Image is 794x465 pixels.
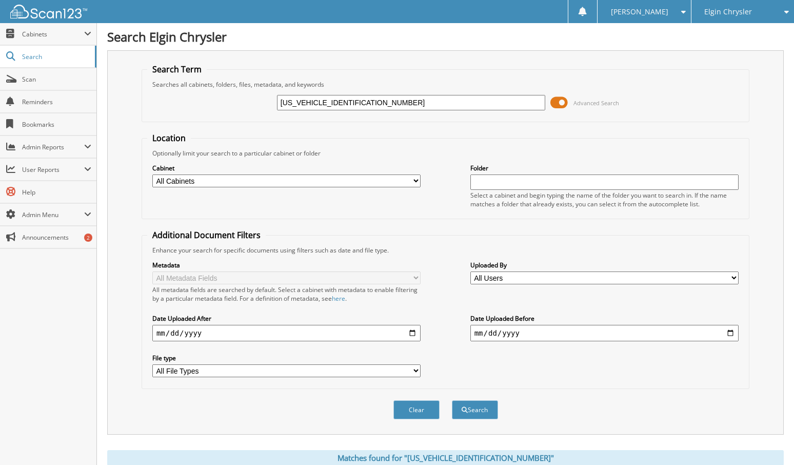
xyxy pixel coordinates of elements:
[10,5,87,18] img: scan123-logo-white.svg
[147,149,744,158] div: Optionally limit your search to a particular cabinet or folder
[470,325,739,341] input: end
[470,314,739,323] label: Date Uploaded Before
[22,120,91,129] span: Bookmarks
[452,400,498,419] button: Search
[152,164,421,172] label: Cabinet
[147,64,207,75] legend: Search Term
[22,165,84,174] span: User Reports
[107,28,784,45] h1: Search Elgin Chrysler
[393,400,440,419] button: Clear
[22,30,84,38] span: Cabinets
[332,294,345,303] a: here
[152,314,421,323] label: Date Uploaded After
[152,285,421,303] div: All metadata fields are searched by default. Select a cabinet with metadata to enable filtering b...
[704,9,752,15] span: Elgin Chrysler
[147,80,744,89] div: Searches all cabinets, folders, files, metadata, and keywords
[573,99,619,107] span: Advanced Search
[22,188,91,197] span: Help
[84,234,92,242] div: 2
[152,261,421,269] label: Metadata
[147,229,266,241] legend: Additional Document Filters
[147,132,191,144] legend: Location
[152,354,421,362] label: File type
[147,246,744,255] div: Enhance your search for specific documents using filters such as date and file type.
[22,75,91,84] span: Scan
[22,98,91,106] span: Reminders
[152,325,421,341] input: start
[611,9,668,15] span: [PERSON_NAME]
[22,52,90,61] span: Search
[470,191,739,208] div: Select a cabinet and begin typing the name of the folder you want to search in. If the name match...
[22,143,84,151] span: Admin Reports
[22,233,91,242] span: Announcements
[22,210,84,219] span: Admin Menu
[470,164,739,172] label: Folder
[470,261,739,269] label: Uploaded By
